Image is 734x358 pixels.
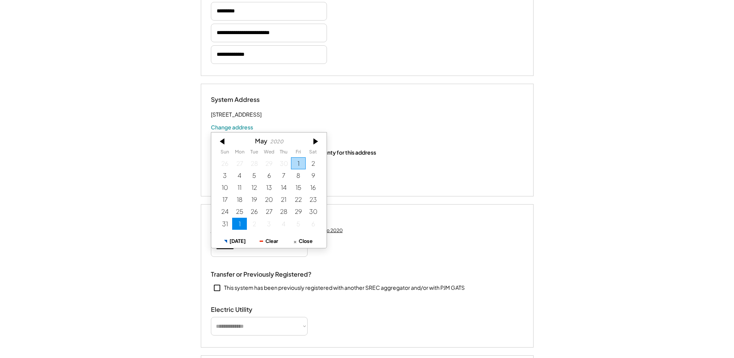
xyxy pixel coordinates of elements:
div: 5/06/2020 [262,169,276,181]
button: Change address [211,123,253,131]
div: 5/23/2020 [306,193,320,205]
div: 5/08/2020 [291,169,306,181]
div: 5/12/2020 [247,181,262,193]
div: 6/06/2020 [306,217,320,229]
div: 2020 [270,139,283,145]
div: May [255,137,267,145]
div: 5/15/2020 [291,181,306,193]
div: 5/19/2020 [247,193,262,205]
div: 5/02/2020 [306,157,320,169]
button: Close [286,234,320,248]
th: Tuesday [247,149,262,157]
div: 5/31/2020 [217,217,232,229]
div: 6/01/2020 [232,217,247,229]
div: 5/20/2020 [262,193,276,205]
button: Clear [252,234,286,248]
div: 4/26/2020 [217,157,232,169]
div: 5/24/2020 [217,205,232,217]
div: Electric Utility [211,306,288,314]
div: Jump to 2020 [312,227,343,234]
div: 6/02/2020 [247,217,262,229]
div: 5/11/2020 [232,181,247,193]
th: Thursday [276,149,291,157]
div: 5/10/2020 [217,181,232,193]
div: [STREET_ADDRESS] [211,110,262,119]
div: 5/30/2020 [306,205,320,217]
div: 5/14/2020 [276,181,291,193]
div: 4/29/2020 [262,157,276,169]
div: 4/30/2020 [276,157,291,169]
div: 5/26/2020 [247,205,262,217]
button: [DATE] [218,234,252,248]
div: 5/07/2020 [276,169,291,181]
div: System Address [211,96,288,104]
div: 5/22/2020 [291,193,306,205]
div: 6/03/2020 [262,217,276,229]
th: Wednesday [262,149,276,157]
div: 6/04/2020 [276,217,291,229]
div: 5/27/2020 [262,205,276,217]
div: 5/03/2020 [217,169,232,181]
div: 5/21/2020 [276,193,291,205]
th: Saturday [306,149,320,157]
th: Friday [291,149,306,157]
div: 5/13/2020 [262,181,276,193]
th: Monday [232,149,247,157]
div: 4/27/2020 [232,157,247,169]
div: 5/09/2020 [306,169,320,181]
div: 4/28/2020 [247,157,262,169]
div: 5/17/2020 [217,193,232,205]
div: 5/29/2020 [291,205,306,217]
div: 5/05/2020 [247,169,262,181]
div: 5/04/2020 [232,169,247,181]
div: This system has been previously registered with another SREC aggregator and/or with PJM GATS [224,284,465,292]
div: 5/25/2020 [232,205,247,217]
div: 5/16/2020 [306,181,320,193]
div: 5/18/2020 [232,193,247,205]
th: Sunday [217,149,232,157]
div: 5/01/2020 [291,157,306,169]
div: 6/05/2020 [291,217,306,229]
div: 5/28/2020 [276,205,291,217]
div: Transfer or Previously Registered? [211,270,311,279]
